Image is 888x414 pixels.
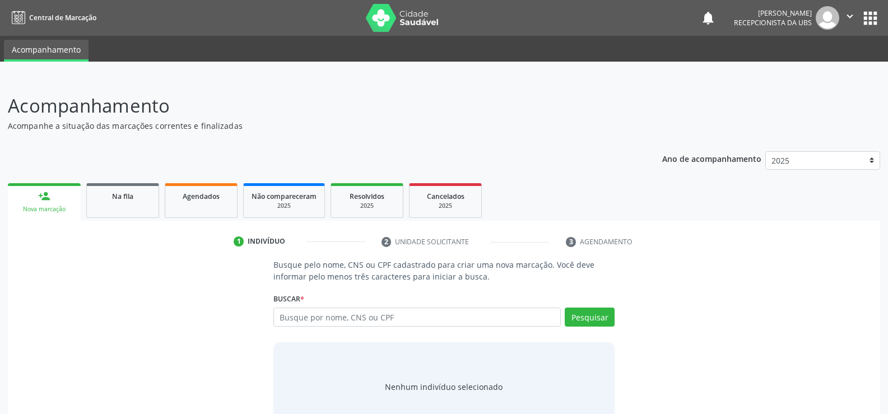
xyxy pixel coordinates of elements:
div: [PERSON_NAME] [734,8,812,18]
div: 2025 [339,202,395,210]
p: Ano de acompanhamento [662,151,761,165]
span: Agendados [183,192,220,201]
a: Acompanhamento [4,40,89,62]
label: Buscar [273,290,304,308]
p: Acompanhamento [8,92,619,120]
div: person_add [38,190,50,202]
button: Pesquisar [565,308,615,327]
p: Busque pelo nome, CNS ou CPF cadastrado para criar uma nova marcação. Você deve informar pelo men... [273,259,615,282]
span: Resolvidos [350,192,384,201]
div: Indivíduo [248,236,285,246]
span: Não compareceram [252,192,317,201]
div: Nova marcação [16,205,73,213]
button:  [839,6,861,30]
p: Acompanhe a situação das marcações correntes e finalizadas [8,120,619,132]
i:  [844,10,856,22]
div: 1 [234,236,244,246]
span: Cancelados [427,192,464,201]
span: Na fila [112,192,133,201]
span: Recepcionista da UBS [734,18,812,27]
a: Central de Marcação [8,8,96,27]
div: 2025 [252,202,317,210]
span: Central de Marcação [29,13,96,22]
div: Nenhum indivíduo selecionado [385,381,503,393]
div: 2025 [417,202,473,210]
button: apps [861,8,880,28]
input: Busque por nome, CNS ou CPF [273,308,561,327]
button: notifications [700,10,716,26]
img: img [816,6,839,30]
